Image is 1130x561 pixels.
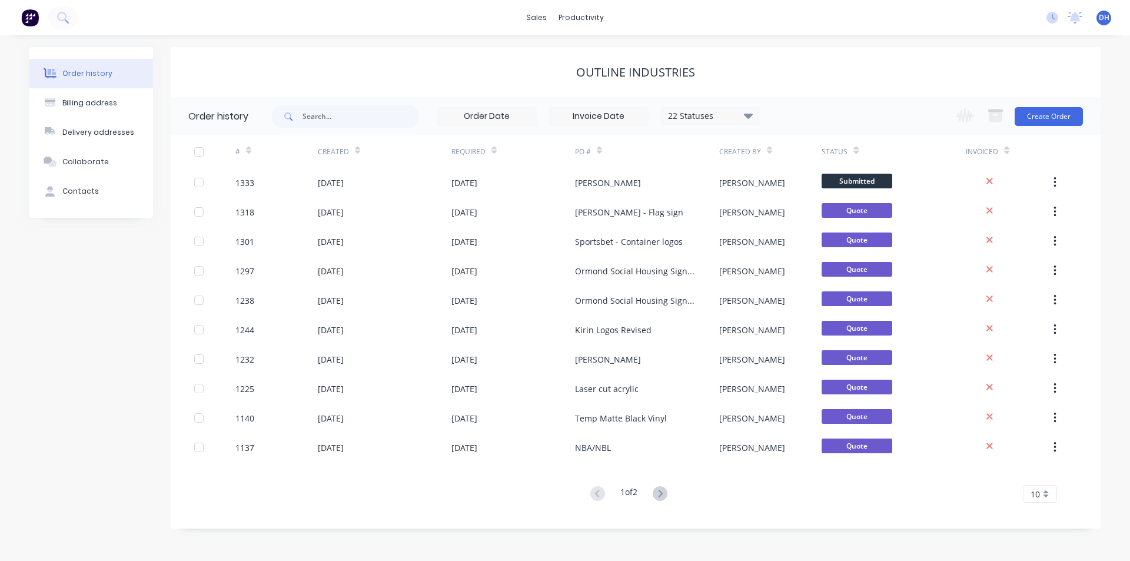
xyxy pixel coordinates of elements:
div: [DATE] [318,442,344,454]
span: Quote [822,291,892,306]
button: Billing address [29,88,153,118]
div: [DATE] [318,383,344,395]
div: Created By [719,135,822,168]
div: NBA/NBL [575,442,611,454]
div: PO # [575,147,591,157]
div: Collaborate [62,157,109,167]
div: 1318 [235,206,254,218]
div: 22 Statuses [661,109,760,122]
div: [DATE] [318,206,344,218]
div: [DATE] [318,265,344,277]
div: [DATE] [451,235,477,248]
div: 1225 [235,383,254,395]
span: Quote [822,439,892,453]
div: [PERSON_NAME] - Flag sign [575,206,683,218]
div: Invoiced [966,135,1048,168]
div: Contacts [62,186,99,197]
div: 1232 [235,353,254,366]
div: productivity [553,9,610,26]
div: Delivery addresses [62,127,134,138]
div: 1140 [235,412,254,424]
div: Billing address [62,98,117,108]
div: Order history [188,109,248,124]
div: Ormond Social Housing Signage [575,294,696,307]
div: [PERSON_NAME] [575,353,641,366]
div: 1238 [235,294,254,307]
div: sales [520,9,553,26]
div: Status [822,147,847,157]
div: [PERSON_NAME] [719,177,785,189]
div: PO # [575,135,719,168]
div: [DATE] [318,294,344,307]
div: [PERSON_NAME] [575,177,641,189]
span: Quote [822,409,892,424]
div: 1333 [235,177,254,189]
span: Quote [822,262,892,277]
div: [DATE] [318,235,344,248]
div: [DATE] [318,412,344,424]
div: # [235,135,318,168]
div: Created By [719,147,761,157]
span: Submitted [822,174,892,188]
button: Delivery addresses [29,118,153,147]
div: Created [318,135,451,168]
div: Ormond Social Housing Signage [575,265,696,277]
div: [DATE] [451,383,477,395]
div: [DATE] [451,442,477,454]
div: 1 of 2 [620,486,637,503]
div: [DATE] [451,294,477,307]
div: [PERSON_NAME] [719,383,785,395]
div: [DATE] [451,265,477,277]
span: Quote [822,350,892,365]
button: Collaborate [29,147,153,177]
span: DH [1099,12,1109,23]
div: [PERSON_NAME] [719,324,785,336]
div: [PERSON_NAME] [719,353,785,366]
div: 1297 [235,265,254,277]
div: [DATE] [451,324,477,336]
div: Invoiced [966,147,998,157]
div: [PERSON_NAME] [719,265,785,277]
div: Required [451,147,486,157]
span: 10 [1031,488,1040,500]
input: Invoice Date [549,108,648,125]
div: Outline Industries [576,65,695,79]
div: Laser cut acrylic [575,383,639,395]
div: Kirin Logos Revised [575,324,652,336]
div: 1137 [235,442,254,454]
input: Search... [303,105,419,128]
div: Created [318,147,349,157]
img: Factory [21,9,39,26]
div: [PERSON_NAME] [719,206,785,218]
button: Contacts [29,177,153,206]
div: 1244 [235,324,254,336]
div: Temp Matte Black Vinyl [575,412,667,424]
div: Sportsbet - Container logos [575,235,683,248]
div: [DATE] [318,177,344,189]
div: # [235,147,240,157]
div: Order history [62,68,112,79]
div: [PERSON_NAME] [719,412,785,424]
div: [PERSON_NAME] [719,442,785,454]
div: [DATE] [451,353,477,366]
div: [DATE] [451,206,477,218]
div: [DATE] [451,177,477,189]
input: Order Date [437,108,536,125]
div: Status [822,135,966,168]
span: Quote [822,321,892,336]
button: Order history [29,59,153,88]
span: Quote [822,233,892,247]
span: Quote [822,203,892,218]
button: Create Order [1015,107,1083,126]
div: [DATE] [451,412,477,424]
div: [DATE] [318,324,344,336]
div: [PERSON_NAME] [719,294,785,307]
div: [DATE] [318,353,344,366]
div: [PERSON_NAME] [719,235,785,248]
div: 1301 [235,235,254,248]
span: Quote [822,380,892,394]
div: Required [451,135,575,168]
